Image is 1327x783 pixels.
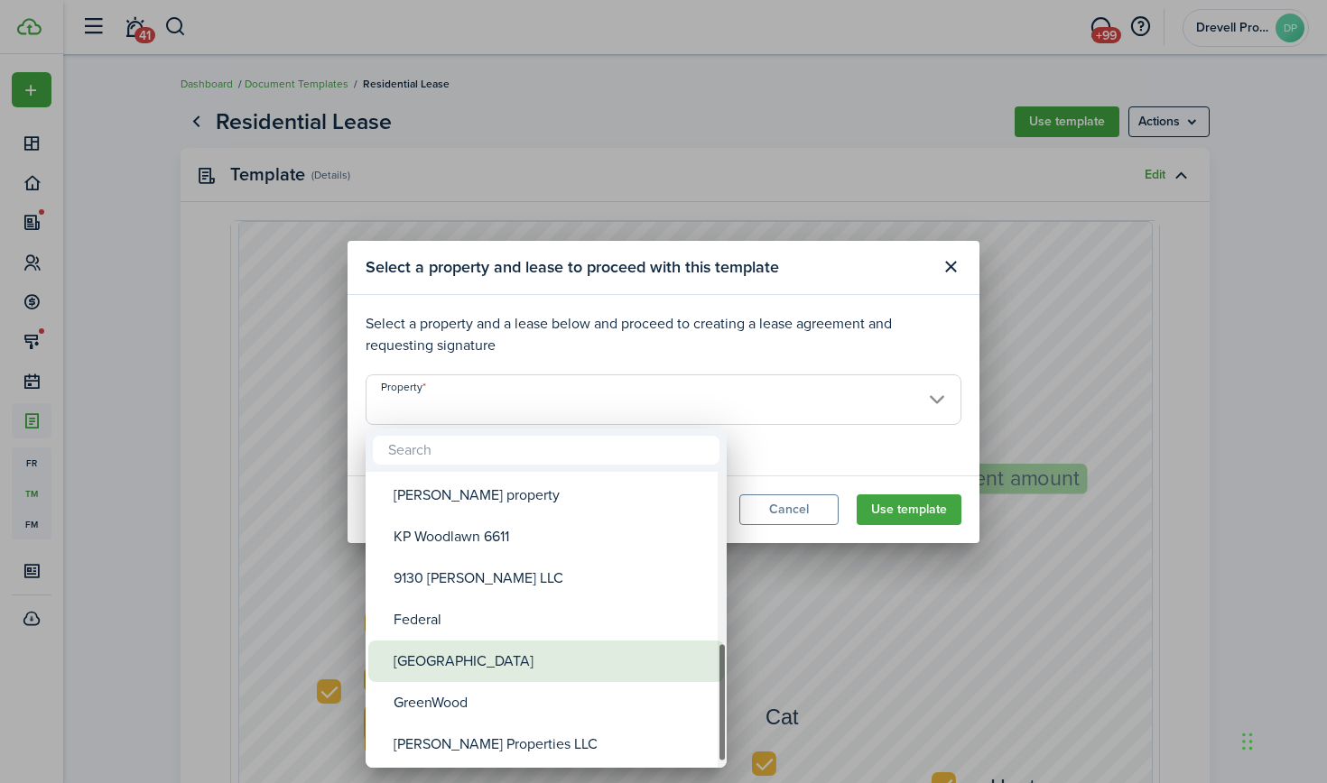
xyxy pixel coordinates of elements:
[394,723,713,765] div: [PERSON_NAME] Properties LLC
[394,682,713,723] div: GreenWood
[394,516,713,557] div: KP Woodlawn 6611
[366,472,727,768] mbsc-wheel: Property
[394,474,713,516] div: [PERSON_NAME] property
[394,557,713,599] div: 9130 [PERSON_NAME] LLC
[394,640,713,682] div: [GEOGRAPHIC_DATA]
[394,599,713,640] div: Federal
[373,436,719,465] input: Search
